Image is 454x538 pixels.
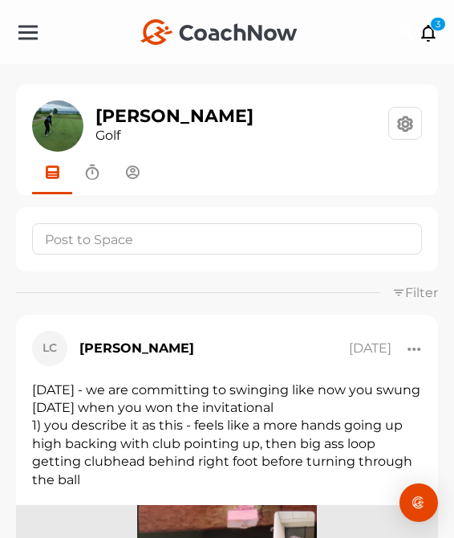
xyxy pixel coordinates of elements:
[349,340,391,357] div: [DATE]
[32,381,422,489] div: [DATE] - we are committing to swinging like now you swung [DATE] when you won the invitational 1)...
[430,17,446,31] div: 3
[32,331,67,366] div: LC
[392,285,438,300] a: Filter
[95,126,253,145] div: Golf
[420,22,438,44] a: 3
[32,100,83,152] img: square_2d9e52c257f0f130547ccfbcd3cde1d0.jpg
[95,107,253,127] h1: [PERSON_NAME]
[399,483,438,522] div: Open Intercom Messenger
[79,339,194,358] div: [PERSON_NAME]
